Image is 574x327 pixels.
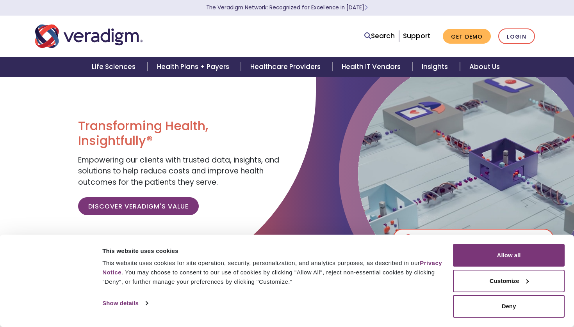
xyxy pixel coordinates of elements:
a: About Us [460,57,509,77]
a: Support [403,31,430,41]
a: Search [364,31,395,41]
a: Login [498,28,535,44]
div: This website uses cookies [102,246,444,256]
a: Healthcare Providers [241,57,332,77]
a: Discover Veradigm's Value [78,197,199,215]
a: Show details [102,297,148,309]
h1: Transforming Health, Insightfully® [78,118,281,148]
span: Learn More [364,4,368,11]
button: Customize [453,270,565,292]
a: Health Plans + Payers [148,57,241,77]
img: Veradigm logo [35,23,143,49]
a: Insights [412,57,460,77]
a: Health IT Vendors [332,57,412,77]
a: Get Demo [443,29,491,44]
div: This website uses cookies for site operation, security, personalization, and analytics purposes, ... [102,258,444,286]
button: Deny [453,295,565,318]
span: Empowering our clients with trusted data, insights, and solutions to help reduce costs and improv... [78,155,279,187]
a: The Veradigm Network: Recognized for Excellence in [DATE]Learn More [206,4,368,11]
a: Life Sciences [82,57,147,77]
button: Allow all [453,244,565,267]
